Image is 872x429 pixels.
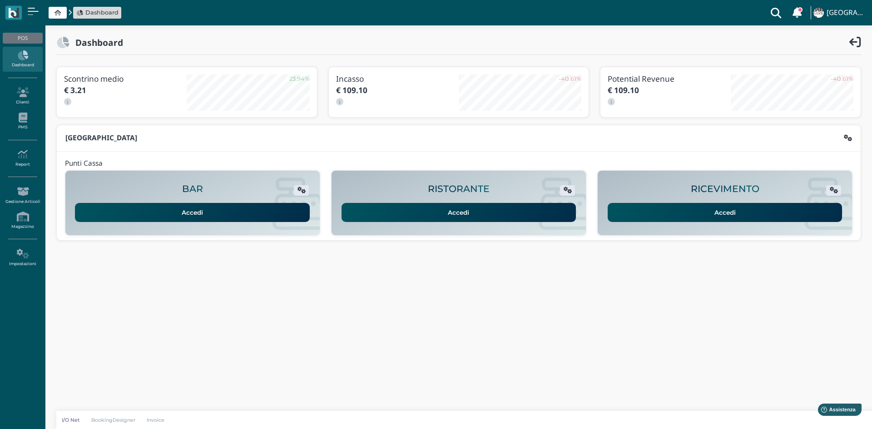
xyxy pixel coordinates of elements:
a: Impostazioni [3,245,42,270]
a: Dashboard [3,47,42,72]
a: ... [GEOGRAPHIC_DATA] [812,2,867,24]
b: [GEOGRAPHIC_DATA] [65,133,137,143]
a: Dashboard [76,8,119,17]
a: Accedi [608,203,842,222]
div: POS [3,33,42,44]
span: Dashboard [85,8,119,17]
b: € 109.10 [336,85,367,95]
h2: BAR [182,184,203,194]
b: € 109.10 [608,85,639,95]
h3: Scontrino medio [64,74,187,83]
h4: [GEOGRAPHIC_DATA] [827,9,867,17]
a: Clienti [3,84,42,108]
a: Accedi [342,203,576,222]
iframe: Help widget launcher [808,401,864,421]
h2: RICEVIMENTO [691,184,759,194]
h3: Potential Revenue [608,74,730,83]
a: Gestione Articoli [3,183,42,208]
a: PMS [3,109,42,134]
img: logo [8,8,19,18]
h2: RISTORANTE [428,184,490,194]
h4: Punti Cassa [65,160,103,168]
a: Accedi [75,203,310,222]
a: Report [3,146,42,171]
img: ... [813,8,823,18]
b: € 3.21 [64,85,86,95]
h2: Dashboard [69,38,123,47]
span: Assistenza [27,7,60,14]
h3: Incasso [336,74,459,83]
a: Magazzino [3,208,42,233]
